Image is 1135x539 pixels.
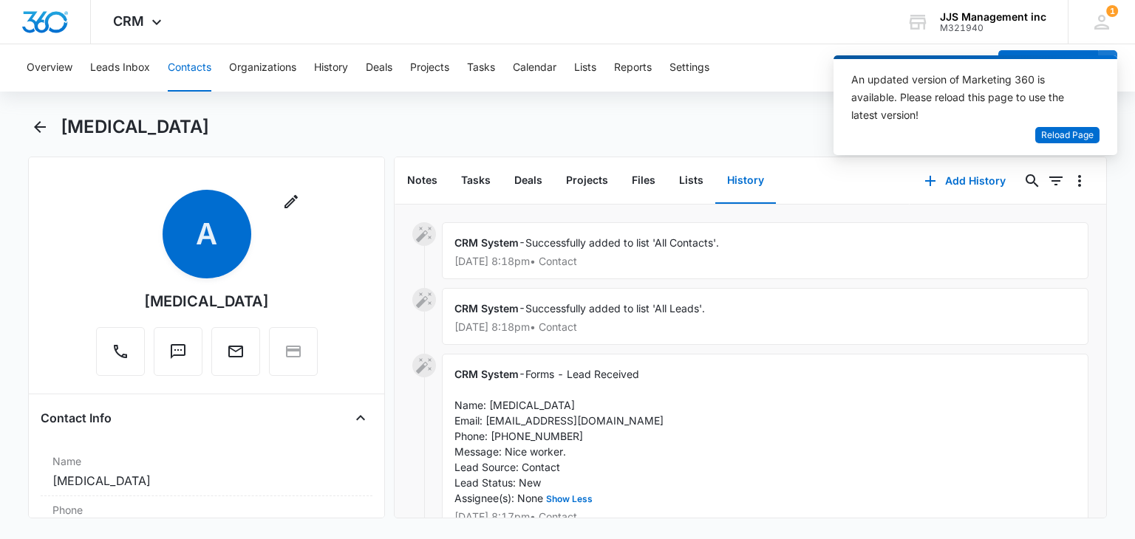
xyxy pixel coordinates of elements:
[113,13,144,29] span: CRM
[1044,169,1068,193] button: Filters
[449,158,502,204] button: Tasks
[454,322,1076,332] p: [DATE] 8:18pm • Contact
[168,44,211,92] button: Contacts
[144,290,269,312] div: [MEDICAL_DATA]
[667,158,715,204] button: Lists
[940,11,1046,23] div: account name
[614,44,652,92] button: Reports
[543,495,596,504] button: Show Less
[525,236,719,249] span: Successfully added to list 'All Contacts'.
[28,115,51,139] button: Back
[574,44,596,92] button: Lists
[851,71,1082,124] div: An updated version of Marketing 360 is available. Please reload this page to use the latest version!
[52,453,360,469] label: Name
[52,502,360,518] label: Phone
[454,256,1076,267] p: [DATE] 8:18pm • Contact
[998,50,1098,86] button: Add Contact
[1068,169,1091,193] button: Overflow Menu
[715,158,776,204] button: History
[554,158,620,204] button: Projects
[163,190,251,278] span: A
[349,406,372,430] button: Close
[154,350,202,363] a: Text
[454,302,519,315] span: CRM System
[61,116,209,138] h1: [MEDICAL_DATA]
[442,288,1088,345] div: -
[90,44,150,92] button: Leads Inbox
[410,44,449,92] button: Projects
[454,512,1076,522] p: [DATE] 8:17pm • Contact
[52,472,360,490] dd: [MEDICAL_DATA]
[366,44,392,92] button: Deals
[442,354,1088,535] div: -
[41,409,112,427] h4: Contact Info
[513,44,556,92] button: Calendar
[442,222,1088,279] div: -
[940,23,1046,33] div: account id
[395,158,449,204] button: Notes
[211,350,260,363] a: Email
[502,158,554,204] button: Deals
[154,327,202,376] button: Text
[620,158,667,204] button: Files
[467,44,495,92] button: Tasks
[1041,128,1094,143] span: Reload Page
[96,350,145,363] a: Call
[211,327,260,376] button: Email
[41,447,372,496] div: Name[MEDICAL_DATA]
[525,302,705,315] span: Successfully added to list 'All Leads'.
[454,236,519,249] span: CRM System
[96,327,145,376] button: Call
[314,44,348,92] button: History
[1106,5,1118,17] span: 1
[229,44,296,92] button: Organizations
[27,44,72,92] button: Overview
[454,368,519,380] span: CRM System
[1020,169,1044,193] button: Search...
[1035,127,1100,144] button: Reload Page
[454,368,664,504] span: Forms - Lead Received Name: [MEDICAL_DATA] Email: [EMAIL_ADDRESS][DOMAIN_NAME] Phone: [PHONE_NUMB...
[1106,5,1118,17] div: notifications count
[669,44,709,92] button: Settings
[910,163,1020,199] button: Add History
